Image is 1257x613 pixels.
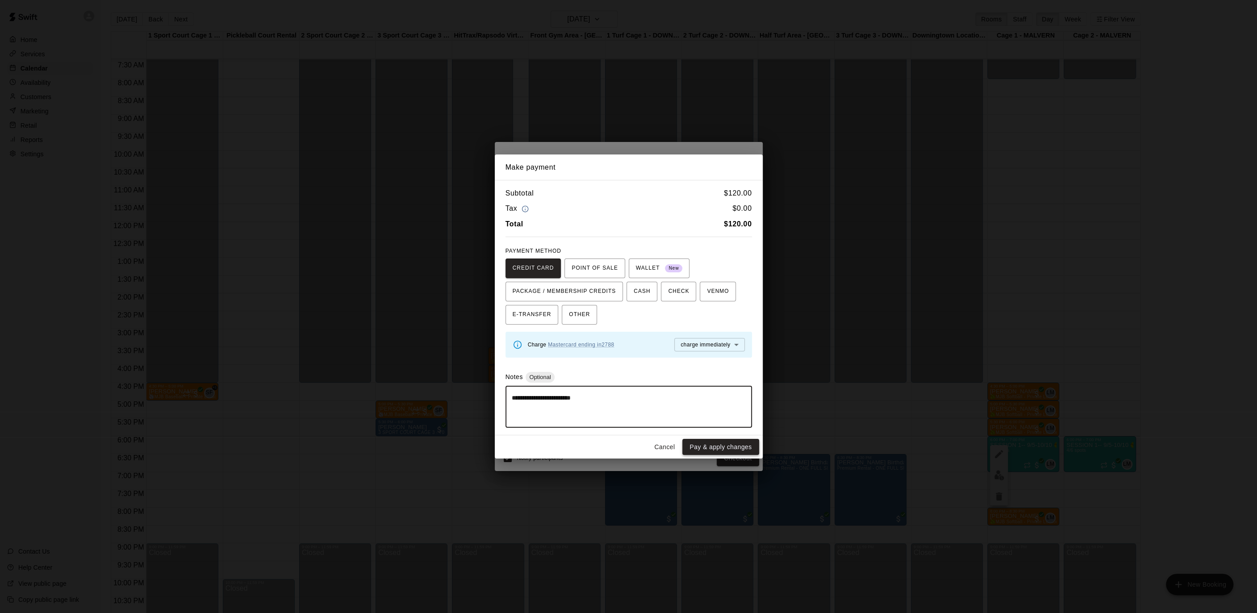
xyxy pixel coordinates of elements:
h2: Make payment [495,154,763,180]
button: Pay & apply changes [682,439,759,455]
button: CASH [626,282,657,301]
span: CASH [634,284,650,299]
span: CHECK [668,284,689,299]
button: CREDIT CARD [505,259,561,278]
span: VENMO [707,284,729,299]
span: charge immediately [681,342,730,348]
button: OTHER [562,305,597,325]
label: Notes [505,373,523,380]
span: Charge [528,342,614,348]
button: CHECK [661,282,696,301]
h6: Subtotal [505,188,534,199]
span: E-TRANSFER [513,308,551,322]
button: E-TRANSFER [505,305,559,325]
span: WALLET [636,261,683,275]
button: PACKAGE / MEMBERSHIP CREDITS [505,282,623,301]
span: OTHER [569,308,590,322]
span: PACKAGE / MEMBERSHIP CREDITS [513,284,616,299]
button: VENMO [700,282,736,301]
button: WALLET New [629,259,690,278]
span: New [665,263,682,275]
span: Optional [526,374,554,380]
b: Total [505,220,523,228]
button: Cancel [650,439,679,455]
a: Mastercard ending in 2788 [548,342,614,348]
h6: $ 120.00 [724,188,752,199]
span: POINT OF SALE [572,261,618,275]
b: $ 120.00 [724,220,752,228]
button: POINT OF SALE [564,259,625,278]
h6: $ 0.00 [732,203,752,215]
span: PAYMENT METHOD [505,248,561,254]
h6: Tax [505,203,531,215]
span: CREDIT CARD [513,261,554,275]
